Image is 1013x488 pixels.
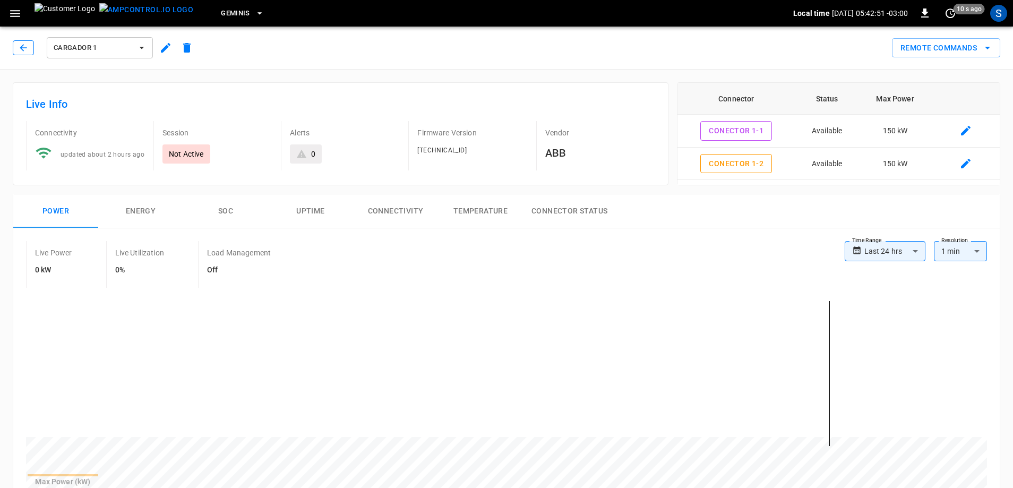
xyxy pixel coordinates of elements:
[859,83,932,115] th: Max Power
[795,148,859,181] td: Available
[417,147,467,154] span: [TECHNICAL_ID]
[892,38,1000,58] button: Remote Commands
[47,37,153,58] button: Cargador 1
[859,148,932,181] td: 150 kW
[54,42,132,54] span: Cargador 1
[207,264,271,276] h6: Off
[864,241,925,261] div: Last 24 hrs
[115,264,164,276] h6: 0%
[954,4,985,14] span: 10 s ago
[183,194,268,228] button: SOC
[221,7,250,20] span: Geminis
[26,96,655,113] h6: Live Info
[990,5,1007,22] div: profile-icon
[700,154,772,174] button: Conector 1-2
[35,247,72,258] p: Live Power
[207,247,271,258] p: Load Management
[438,194,523,228] button: Temperature
[268,194,353,228] button: Uptime
[795,83,859,115] th: Status
[892,38,1000,58] div: remote commands options
[311,149,315,159] div: 0
[61,151,144,158] span: updated about 2 hours ago
[793,8,830,19] p: Local time
[13,194,98,228] button: Power
[941,236,968,245] label: Resolution
[934,241,987,261] div: 1 min
[115,247,164,258] p: Live Utilization
[162,127,272,138] p: Session
[795,115,859,148] td: Available
[35,127,145,138] p: Connectivity
[99,3,193,16] img: ampcontrol.io logo
[169,149,204,159] p: Not Active
[353,194,438,228] button: Connectivity
[677,83,1000,245] table: connector table
[417,127,527,138] p: Firmware Version
[700,121,772,141] button: Conector 1-1
[290,127,400,138] p: Alerts
[859,180,932,213] td: 150 kW
[942,5,959,22] button: set refresh interval
[35,3,95,23] img: Customer Logo
[832,8,908,19] p: [DATE] 05:42:51 -03:00
[859,115,932,148] td: 150 kW
[217,3,268,24] button: Geminis
[795,180,859,213] td: Available
[545,127,655,138] p: Vendor
[35,264,72,276] h6: 0 kW
[98,194,183,228] button: Energy
[523,194,616,228] button: Connector Status
[545,144,655,161] h6: ABB
[852,236,882,245] label: Time Range
[677,83,795,115] th: Connector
